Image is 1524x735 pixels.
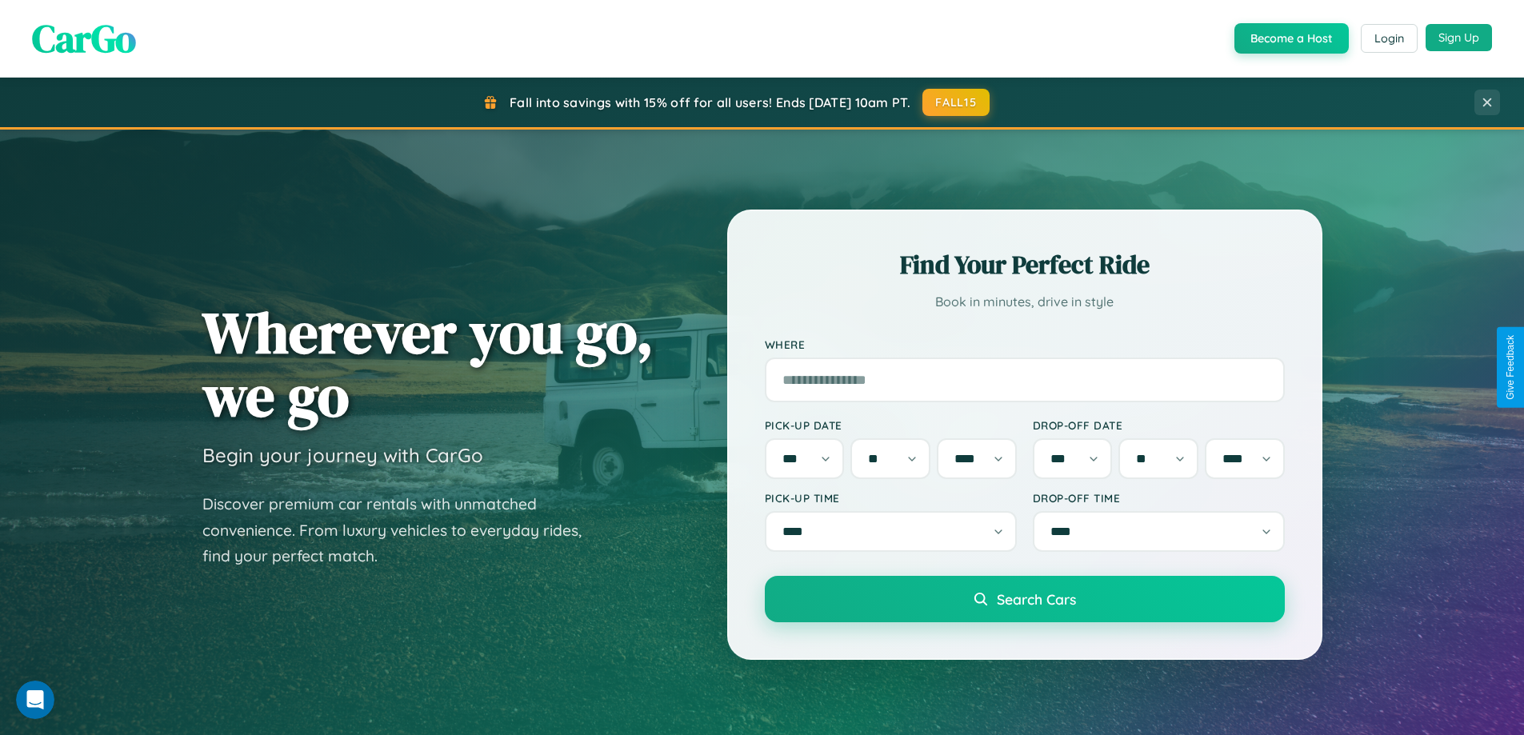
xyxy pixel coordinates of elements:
span: Fall into savings with 15% off for all users! Ends [DATE] 10am PT. [510,94,910,110]
span: Search Cars [997,590,1076,608]
label: Where [765,338,1285,351]
button: Login [1361,24,1418,53]
h3: Begin your journey with CarGo [202,443,483,467]
button: Sign Up [1426,24,1492,51]
h2: Find Your Perfect Ride [765,247,1285,282]
button: Search Cars [765,576,1285,622]
label: Pick-up Date [765,418,1017,432]
p: Book in minutes, drive in style [765,290,1285,314]
label: Drop-off Time [1033,491,1285,505]
button: Become a Host [1234,23,1349,54]
label: Drop-off Date [1033,418,1285,432]
div: Give Feedback [1505,335,1516,400]
iframe: Intercom live chat [16,681,54,719]
span: CarGo [32,12,136,65]
label: Pick-up Time [765,491,1017,505]
h1: Wherever you go, we go [202,301,654,427]
p: Discover premium car rentals with unmatched convenience. From luxury vehicles to everyday rides, ... [202,491,602,569]
button: FALL15 [922,89,990,116]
